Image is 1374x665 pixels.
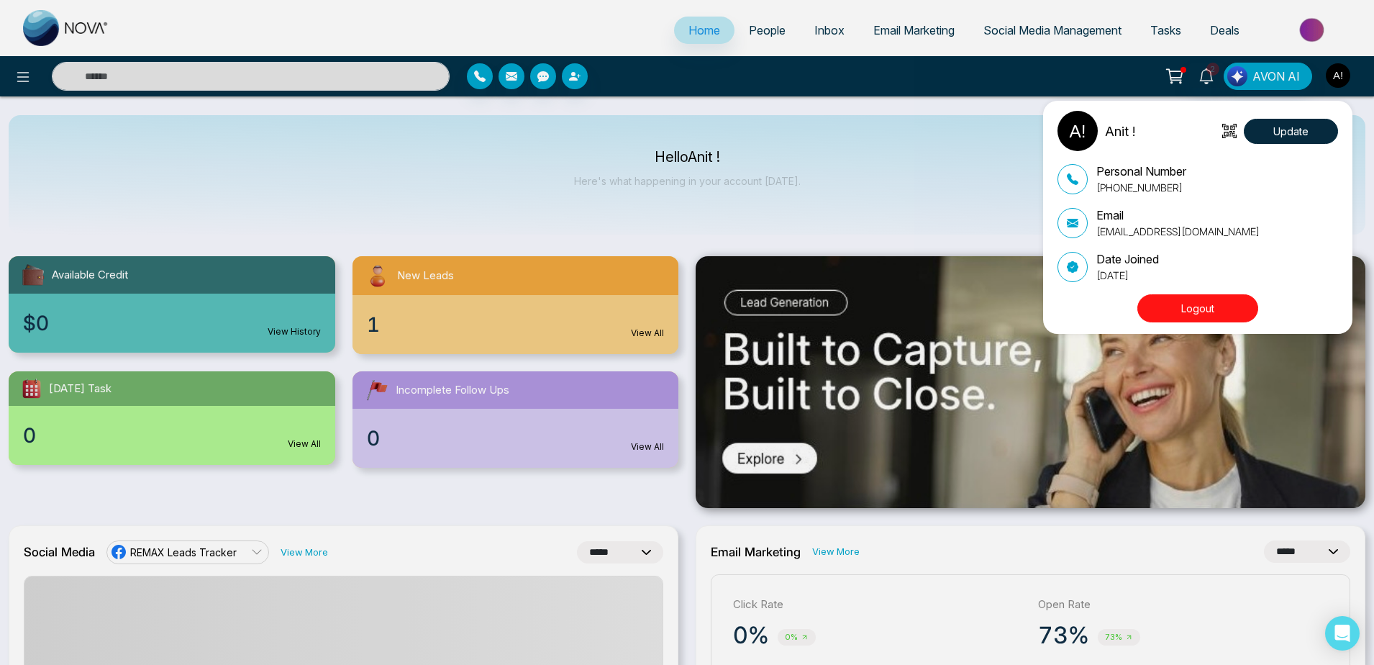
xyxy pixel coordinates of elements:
p: Date Joined [1096,250,1159,268]
button: Update [1244,119,1338,144]
p: Email [1096,207,1260,224]
p: Anit ! [1105,122,1135,141]
div: Open Intercom Messenger [1325,616,1360,651]
button: Logout [1137,294,1258,322]
p: [DATE] [1096,268,1159,283]
p: [EMAIL_ADDRESS][DOMAIN_NAME] [1096,224,1260,239]
p: Personal Number [1096,163,1186,180]
p: [PHONE_NUMBER] [1096,180,1186,195]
